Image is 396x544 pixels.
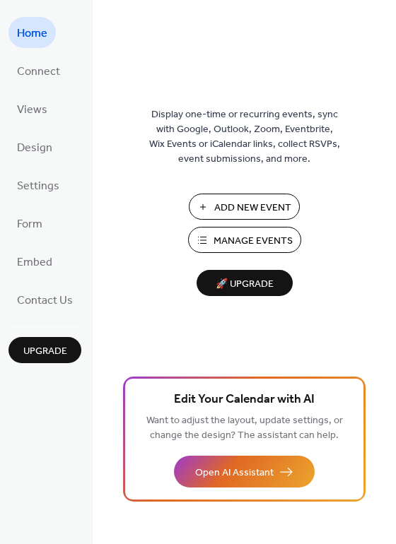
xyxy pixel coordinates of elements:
a: Design [8,131,61,162]
span: Form [17,213,42,236]
span: Want to adjust the layout, update settings, or change the design? The assistant can help. [146,411,343,445]
span: Views [17,99,47,122]
a: Views [8,93,56,124]
span: 🚀 Upgrade [205,275,284,294]
span: Home [17,23,47,45]
span: Design [17,137,52,160]
a: Settings [8,170,68,201]
button: Upgrade [8,337,81,363]
span: Add New Event [214,201,291,215]
span: Display one-time or recurring events, sync with Google, Outlook, Zoom, Eventbrite, Wix Events or ... [149,107,340,167]
span: Edit Your Calendar with AI [174,390,315,410]
span: Upgrade [23,344,67,359]
a: Embed [8,246,61,277]
span: Open AI Assistant [195,466,274,480]
button: Open AI Assistant [174,456,315,487]
span: Manage Events [214,234,293,249]
a: Contact Us [8,284,81,315]
a: Form [8,208,51,239]
a: Connect [8,55,69,86]
span: Settings [17,175,59,198]
span: Contact Us [17,290,73,312]
button: Add New Event [189,194,300,220]
a: Home [8,17,56,48]
span: Embed [17,252,52,274]
button: Manage Events [188,227,301,253]
button: 🚀 Upgrade [197,270,293,296]
span: Connect [17,61,60,83]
